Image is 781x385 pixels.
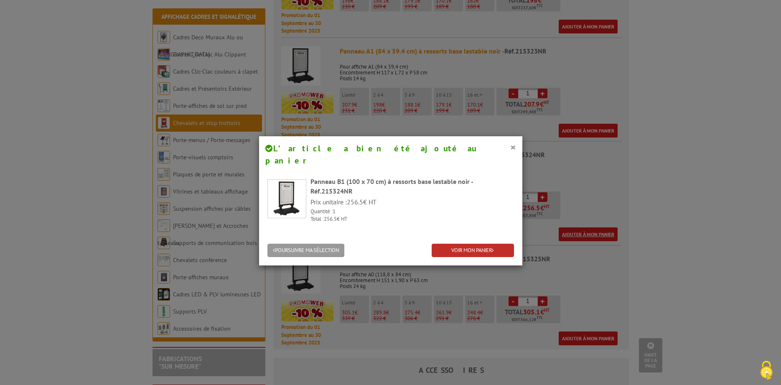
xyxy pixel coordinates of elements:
span: 256.5 [324,215,337,222]
span: 1 [333,208,336,215]
span: Réf.215324NR [310,187,353,195]
button: Cookies (fenêtre modale) [752,357,781,385]
p: Prix unitaire : € HT [310,197,514,207]
button: × [510,142,516,153]
h4: L’article a bien été ajouté au panier [265,143,516,166]
p: Total : € HT [310,215,514,223]
a: VOIR MON PANIER [432,244,514,258]
span: 256.5 [347,198,363,206]
img: Cookies (fenêtre modale) [756,360,777,381]
button: POURSUIVRE MA SÉLECTION [267,244,344,258]
div: Panneau B1 (100 x 70 cm) à ressorts base lestable noir - [310,177,514,196]
p: Quantité : [310,208,514,216]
